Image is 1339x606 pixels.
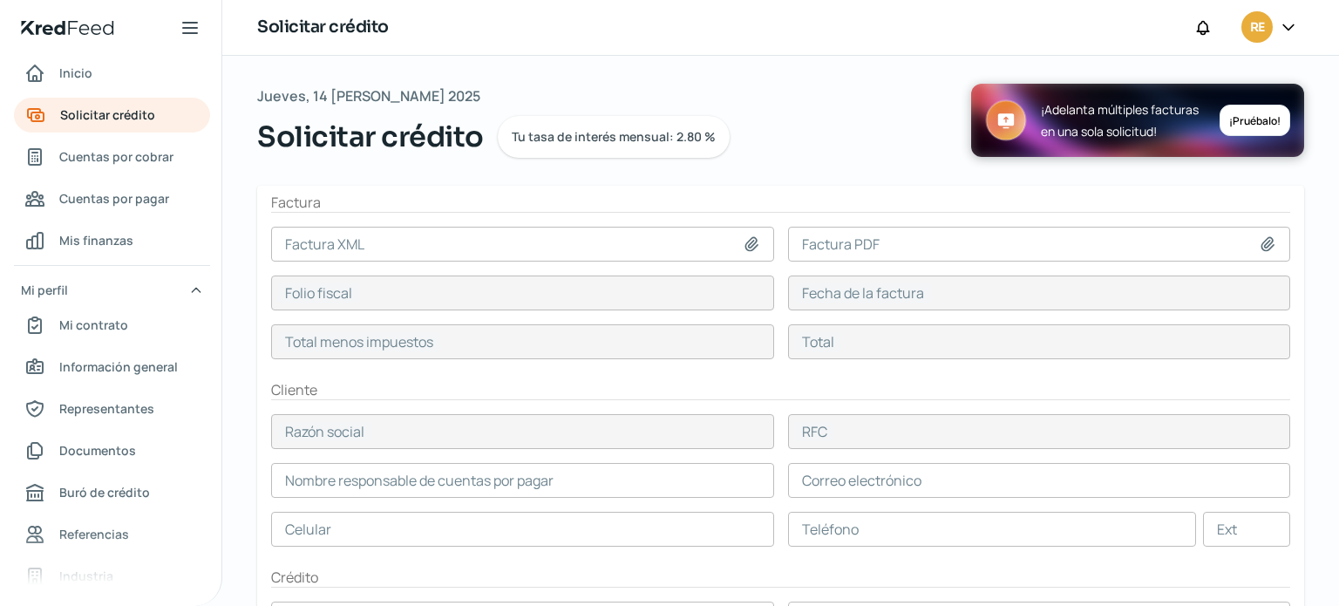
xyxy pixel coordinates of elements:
[14,181,210,216] a: Cuentas por pagar
[59,314,128,336] span: Mi contrato
[59,523,129,545] span: Referencias
[1220,105,1290,136] div: ¡Pruébalo!
[60,104,155,126] span: Solicitar crédito
[512,131,716,143] span: Tu tasa de interés mensual: 2.80 %
[14,559,210,594] a: Industria
[14,56,210,91] a: Inicio
[257,116,484,158] span: Solicitar crédito
[59,356,178,378] span: Información general
[59,439,136,461] span: Documentos
[21,279,68,301] span: Mi perfil
[14,433,210,468] a: Documentos
[271,193,1290,213] h2: Factura
[14,350,210,385] a: Información general
[14,392,210,426] a: Representantes
[1041,99,1199,142] span: ¡Adelanta múltiples facturas en una sola solicitud!
[14,308,210,343] a: Mi contrato
[257,15,389,40] h1: Solicitar crédito
[59,565,113,587] span: Industria
[59,398,154,419] span: Representantes
[59,62,92,84] span: Inicio
[1250,17,1264,38] span: RE
[59,481,150,503] span: Buró de crédito
[985,99,1027,141] img: Upload Icon
[271,380,1290,400] h2: Cliente
[59,229,133,251] span: Mis finanzas
[59,187,169,209] span: Cuentas por pagar
[271,568,1290,588] h2: Crédito
[14,475,210,510] a: Buró de crédito
[257,84,480,109] span: Jueves, 14 [PERSON_NAME] 2025
[14,140,210,174] a: Cuentas por cobrar
[14,517,210,552] a: Referencias
[14,223,210,258] a: Mis finanzas
[14,98,210,133] a: Solicitar crédito
[59,146,173,167] span: Cuentas por cobrar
